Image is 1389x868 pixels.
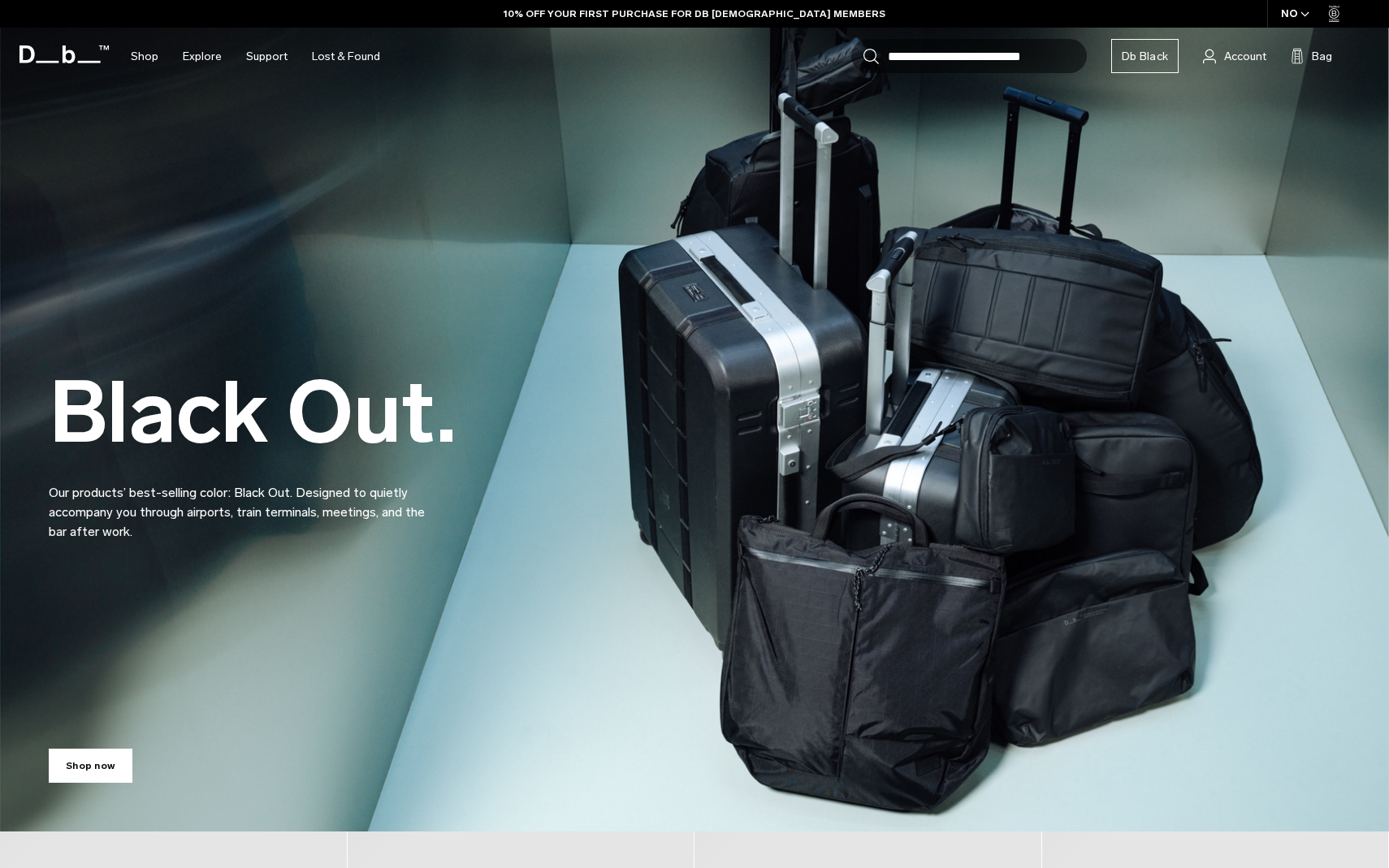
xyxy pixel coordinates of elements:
p: Our products’ best-selling color: Black Out. Designed to quietly accompany you through airports, ... [49,464,439,542]
a: Support [246,28,288,85]
a: Account [1203,46,1266,66]
a: Shop [131,28,158,85]
a: Explore [183,28,222,85]
a: 10% OFF YOUR FIRST PURCHASE FOR DB [DEMOGRAPHIC_DATA] MEMBERS [504,6,885,21]
a: Lost & Found [312,28,380,85]
a: Db Black [1111,39,1179,73]
span: Account [1224,48,1266,65]
nav: Main Navigation [119,28,392,85]
button: Bag [1291,46,1332,66]
h2: Black Out. [49,370,457,456]
a: Shop now [49,749,132,783]
span: Bag [1312,48,1332,65]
